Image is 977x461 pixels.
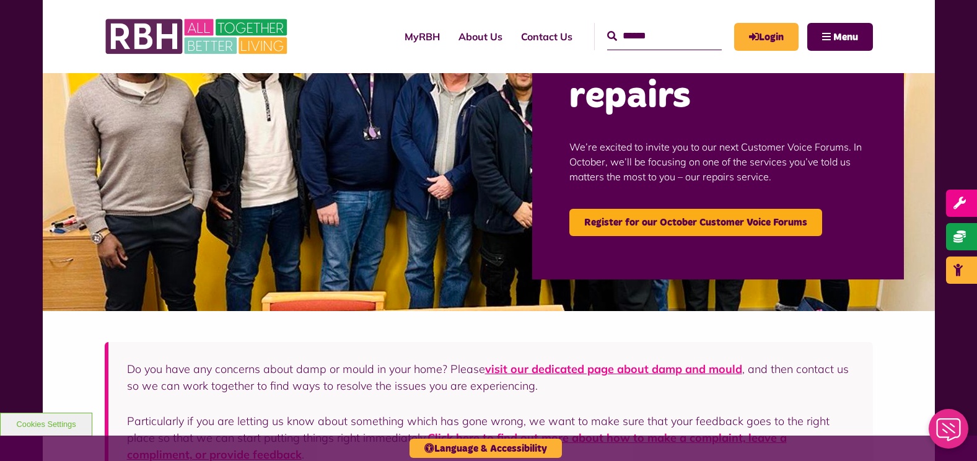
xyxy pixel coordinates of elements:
[410,439,562,458] button: Language & Accessibility
[569,121,867,203] p: We’re excited to invite you to our next Customer Voice Forums. In October, we’ll be focusing on o...
[921,405,977,461] iframe: Netcall Web Assistant for live chat
[734,23,799,51] a: MyRBH
[807,23,873,51] button: Navigation
[512,20,582,53] a: Contact Us
[569,209,822,236] a: Register for our October Customer Voice Forums - open in a new tab
[449,20,512,53] a: About Us
[395,20,449,53] a: MyRBH
[485,362,742,376] a: visit our dedicated page about damp and mould
[105,12,291,61] img: RBH
[127,361,854,394] p: Do you have any concerns about damp or mould in your home? Please , and then contact us so we can...
[607,23,722,50] input: Search
[833,32,858,42] span: Menu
